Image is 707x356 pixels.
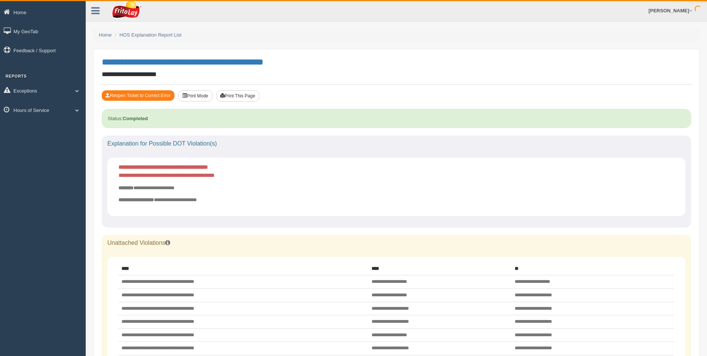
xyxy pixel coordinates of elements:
a: Home [99,32,112,38]
a: HOS Explanation Report List [120,32,182,38]
div: Explanation for Possible DOT Violation(s) [102,135,691,152]
button: Print This Page [216,90,259,102]
div: Status: [102,109,691,128]
strong: Completed [123,116,148,121]
button: Reopen Ticket [102,90,174,101]
div: Unattached Violations [102,235,691,251]
button: Print Mode [178,90,212,102]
